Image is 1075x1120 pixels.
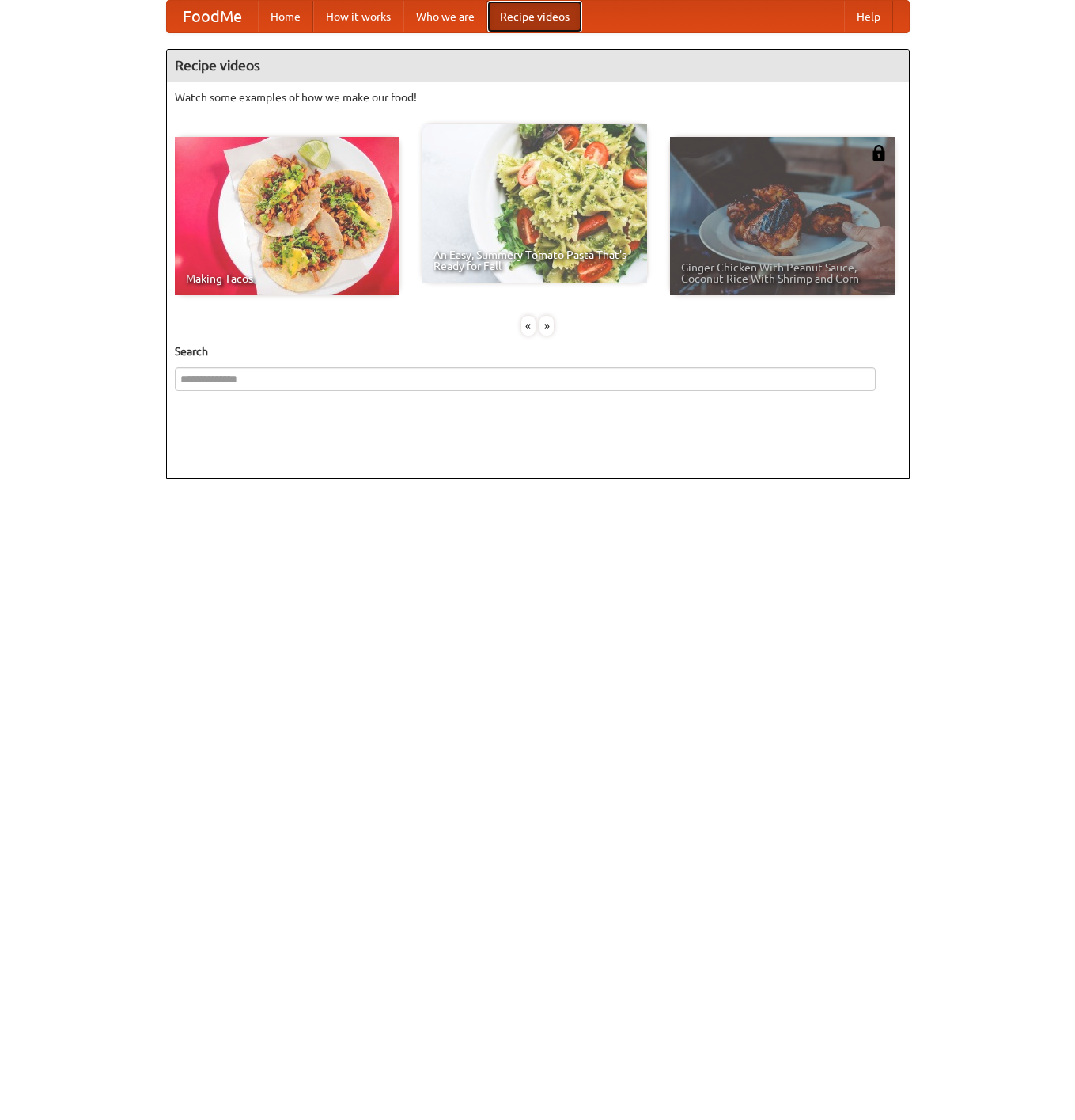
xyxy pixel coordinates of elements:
h5: Search [175,344,901,359]
a: How it works [313,1,403,32]
div: « [521,316,536,336]
img: 483408.png [871,145,887,161]
a: Home [258,1,313,32]
a: FoodMe [167,1,258,32]
a: Making Tacos [175,137,399,295]
span: Making Tacos [186,273,388,284]
h4: Recipe videos [167,50,909,82]
div: » [539,316,554,336]
a: Help [844,1,893,32]
a: Who we are [403,1,487,32]
p: Watch some examples of how we make our food! [175,89,901,105]
span: An Easy, Summery Tomato Pasta That's Ready for Fall [433,249,636,271]
a: An Easy, Summery Tomato Pasta That's Ready for Fall [422,124,647,283]
a: Recipe videos [487,1,582,32]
